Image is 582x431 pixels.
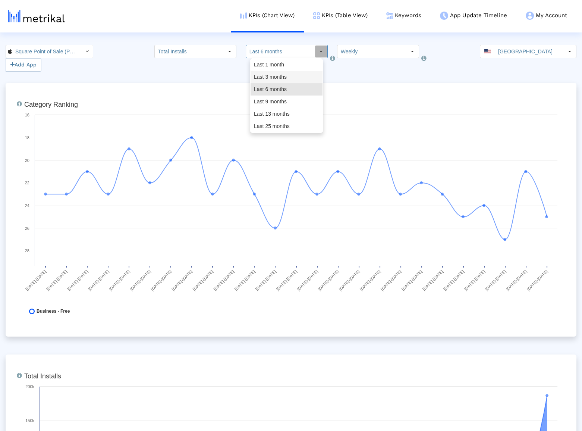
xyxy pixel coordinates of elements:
[313,12,320,19] img: kpi-table-menu-icon.png
[81,45,93,58] div: Select
[251,108,323,120] div: Last 13 months
[87,269,110,291] text: [DATE]-[DATE]
[25,384,34,389] text: 200k
[463,269,486,291] text: [DATE]-[DATE]
[8,10,65,22] img: metrical-logo-light.png
[380,269,402,291] text: [DATE]-[DATE]
[129,269,151,291] text: [DATE]-[DATE]
[24,372,61,380] tspan: Total Installs
[24,101,78,108] tspan: Category Ranking
[6,58,41,72] button: Add App
[233,269,256,291] text: [DATE]-[DATE]
[25,269,47,291] text: [DATE]-[DATE]
[526,269,548,291] text: [DATE]-[DATE]
[440,12,448,20] img: app-update-menu-icon.png
[66,269,89,291] text: [DATE]-[DATE]
[359,269,381,291] text: [DATE]-[DATE]
[275,269,298,291] text: [DATE]-[DATE]
[150,269,172,291] text: [DATE]-[DATE]
[192,269,214,291] text: [DATE]-[DATE]
[251,59,323,71] div: Last 1 month
[338,269,361,291] text: [DATE]-[DATE]
[251,120,323,132] div: Last 25 months
[25,249,29,253] text: 28
[213,269,235,291] text: [DATE]-[DATE]
[251,71,323,83] div: Last 3 months
[240,12,247,19] img: kpi-chart-menu-icon.png
[37,309,70,314] span: Business - Free
[25,203,29,208] text: 24
[443,269,465,291] text: [DATE]-[DATE]
[25,135,29,140] text: 18
[223,45,236,58] div: Select
[108,269,130,291] text: [DATE]-[DATE]
[251,83,323,96] div: Last 6 months
[25,113,29,117] text: 16
[563,45,576,58] div: Select
[526,12,534,20] img: my-account-menu-icon.png
[25,158,29,163] text: 20
[422,269,444,291] text: [DATE]-[DATE]
[251,96,323,108] div: Last 9 months
[386,12,393,19] img: keywords.png
[315,45,327,58] div: Select
[317,269,340,291] text: [DATE]-[DATE]
[296,269,318,291] text: [DATE]-[DATE]
[401,269,423,291] text: [DATE]-[DATE]
[171,269,193,291] text: [DATE]-[DATE]
[25,418,34,423] text: 150k
[254,269,277,291] text: [DATE]-[DATE]
[505,269,528,291] text: [DATE]-[DATE]
[484,269,507,291] text: [DATE]-[DATE]
[25,181,29,185] text: 22
[25,226,29,231] text: 26
[406,45,419,58] div: Select
[45,269,68,291] text: [DATE]-[DATE]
